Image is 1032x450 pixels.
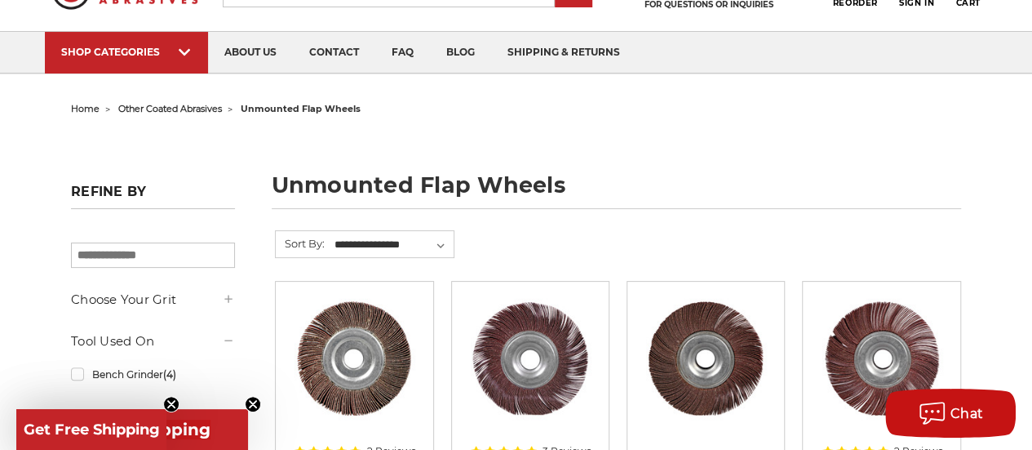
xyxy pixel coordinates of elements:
a: 6" x 1" x 1" unmounted flap wheel [463,293,597,427]
span: Chat [950,406,984,421]
div: SHOP CATEGORIES [61,46,192,58]
a: faq [375,32,430,74]
span: (4) [163,368,176,381]
div: Get Free ShippingClose teaser [16,409,166,450]
span: Get Free Shipping [24,421,160,439]
button: Close teaser [163,396,179,412]
a: 6" x 2" x 1" unmounted flap wheel [814,293,948,427]
select: Sort By: [332,233,454,257]
h5: Tool Used On [71,332,235,351]
img: 6" x 2" x 1" unmounted flap wheel [817,293,947,424]
img: 4" x 1" x 5/8" aluminum oxide unmounted flap wheel [289,293,419,424]
button: Close teaser [245,396,261,412]
h5: Choose Your Grit [71,290,235,310]
img: 6" x 1" x 1" unmounted flap wheel [465,293,596,424]
img: 6" x 1.5" x 1" unmounted flap wheel [640,293,771,424]
span: unmounted flap wheels [241,103,361,114]
a: other coated abrasives [118,103,222,114]
a: contact [293,32,375,74]
label: Sort By: [276,231,325,256]
a: home [71,103,100,114]
a: shipping & returns [491,32,636,74]
a: 4" x 1" x 5/8" aluminum oxide unmounted flap wheel [287,293,421,427]
h5: Refine by [71,184,235,209]
a: 6" x 1.5" x 1" unmounted flap wheel [639,293,773,427]
a: Bench Grinder [71,360,235,389]
a: about us [208,32,293,74]
button: Chat [885,389,1016,438]
div: Get Free ShippingClose teaser [16,409,248,450]
h1: unmounted flap wheels [272,174,961,209]
a: blog [430,32,491,74]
